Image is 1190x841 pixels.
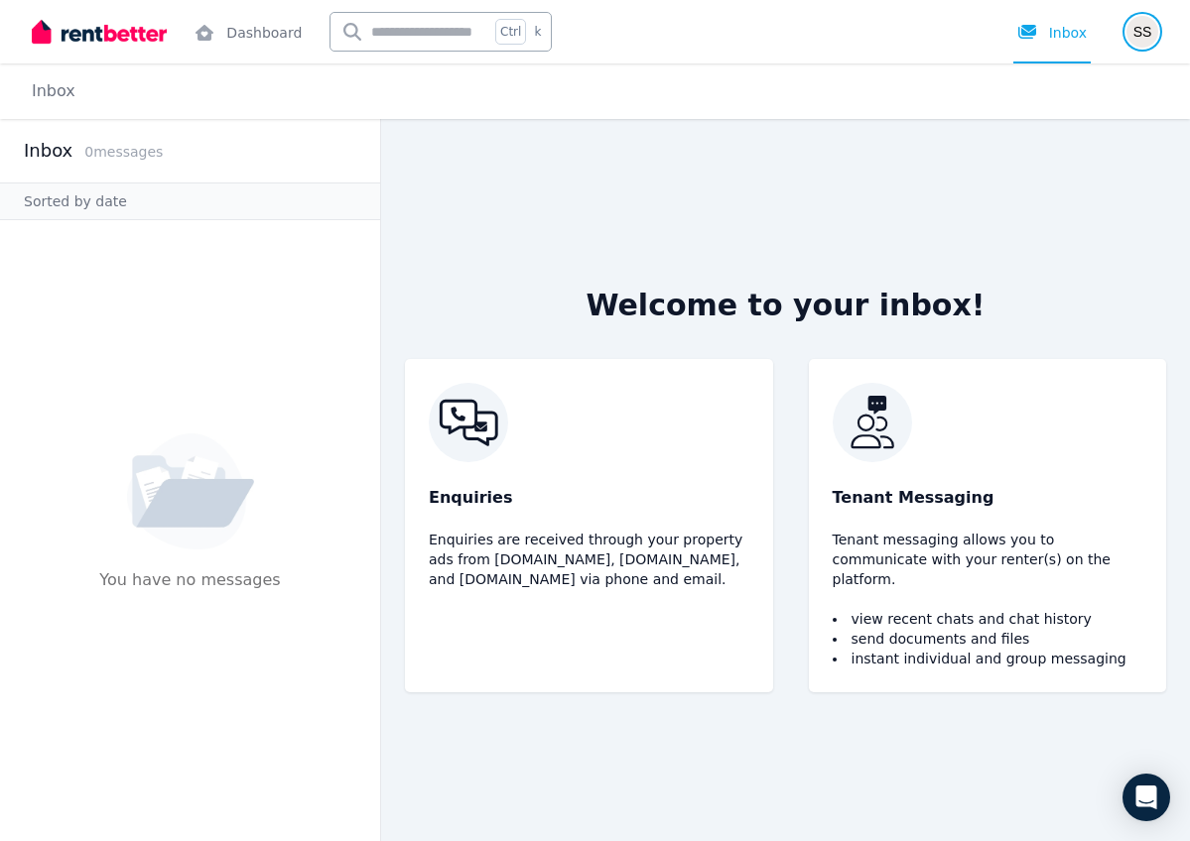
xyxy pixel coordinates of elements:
[429,383,749,462] img: RentBetter Inbox
[1123,774,1170,821] div: Open Intercom Messenger
[833,530,1142,589] p: Tenant messaging allows you to communicate with your renter(s) on the platform.
[1017,23,1087,43] div: Inbox
[127,433,254,550] img: No Message Available
[833,649,1142,668] li: instant individual and group messaging
[429,530,749,589] p: Enquiries are received through your property ads from [DOMAIN_NAME], [DOMAIN_NAME], and [DOMAIN_N...
[495,19,526,45] span: Ctrl
[32,81,75,100] a: Inbox
[32,17,167,47] img: RentBetter
[84,144,163,160] span: 0 message s
[24,137,72,165] h2: Inbox
[833,609,1142,629] li: view recent chats and chat history
[833,486,994,510] span: Tenant Messaging
[833,383,1142,462] img: RentBetter Inbox
[1126,16,1158,48] img: Samantha Shippley
[833,629,1142,649] li: send documents and files
[429,486,749,510] p: Enquiries
[586,288,985,323] h2: Welcome to your inbox!
[99,568,280,628] p: You have no messages
[534,24,541,40] span: k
